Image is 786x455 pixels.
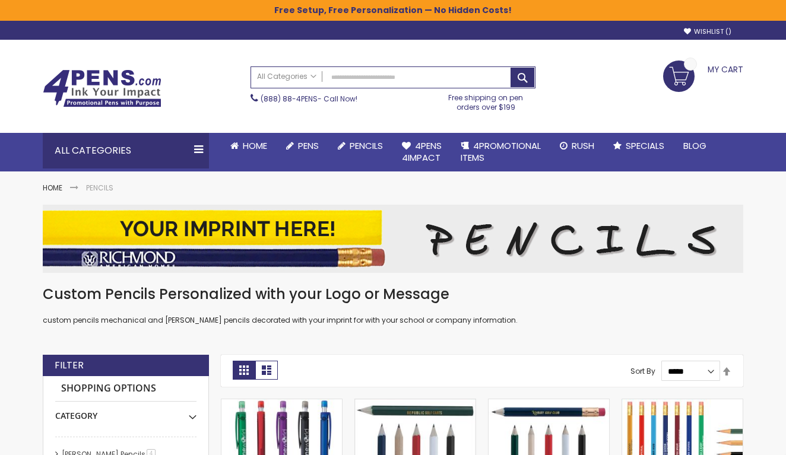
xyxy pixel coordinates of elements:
strong: Pencils [86,183,113,193]
a: All Categories [251,67,322,87]
a: 4PROMOTIONALITEMS [451,133,550,171]
div: All Categories [43,133,209,168]
span: Home [243,139,267,152]
span: Blog [683,139,706,152]
img: 4Pens Custom Pens and Promotional Products [43,69,161,107]
a: Pens [277,133,328,159]
a: Wishlist [684,27,731,36]
a: Hex Golf Promo Pencil [355,399,476,409]
span: Specials [626,139,664,152]
a: (888) 88-4PENS [261,94,318,104]
h1: Custom Pencils Personalized with your Logo or Message [43,285,743,304]
strong: Filter [55,359,84,372]
a: Hex Golf Promo Pencil with Eraser [489,399,609,409]
span: Pens [298,139,319,152]
span: 4PROMOTIONAL ITEMS [461,139,541,164]
img: Pencils [43,205,743,273]
a: Pencils [328,133,392,159]
span: Rush [572,139,594,152]
a: Specials [604,133,674,159]
strong: Grid [233,361,255,380]
span: - Call Now! [261,94,357,104]
label: Sort By [630,366,655,376]
a: Home [43,183,62,193]
span: 4Pens 4impact [402,139,442,164]
a: Home [221,133,277,159]
a: Rush [550,133,604,159]
div: Free shipping on pen orders over $199 [436,88,536,112]
span: All Categories [257,72,316,81]
a: 4Pens4impact [392,133,451,171]
a: Blog [674,133,716,159]
strong: Shopping Options [55,376,196,402]
div: Category [55,402,196,422]
span: Pencils [350,139,383,152]
a: Souvenir® Daven Mechanical Pencil [221,399,342,409]
div: custom pencils mechanical and [PERSON_NAME] pencils decorated with your imprint for with your sch... [43,285,743,326]
a: Hex No. 2 Wood Pencil [622,399,743,409]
